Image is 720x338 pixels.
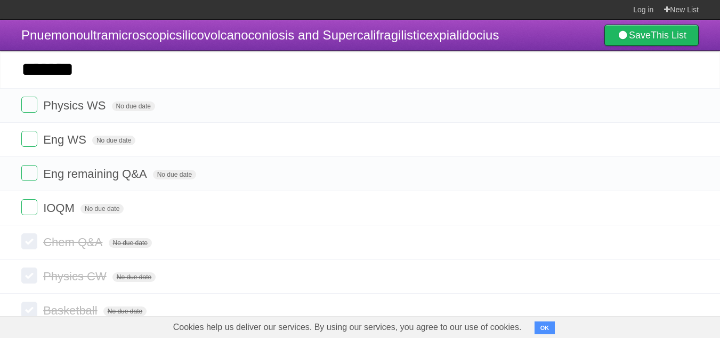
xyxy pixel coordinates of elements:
label: Done [21,268,37,284]
span: Basketball [43,304,100,317]
span: No due date [92,136,135,145]
b: This List [651,30,686,41]
span: Pnuemonoultramicroscopicsilicovolcanoconiosis and Supercalifragilisticexpialidocius [21,28,499,42]
span: Eng remaining Q&A [43,167,149,180]
label: Done [21,302,37,318]
span: Physics CW [43,270,109,283]
span: No due date [112,101,155,111]
span: No due date [109,238,152,248]
span: Eng WS [43,133,89,146]
label: Done [21,199,37,215]
span: Chem Q&A [43,235,105,249]
span: IOQM [43,201,77,215]
span: No due date [112,272,156,282]
span: No due date [153,170,196,179]
a: SaveThis List [604,25,699,46]
label: Done [21,165,37,181]
label: Done [21,131,37,147]
span: Cookies help us deliver our services. By using our services, you agree to our use of cookies. [163,317,532,338]
span: No due date [80,204,124,214]
button: OK [535,321,555,334]
span: No due date [103,306,147,316]
span: Physics WS [43,99,108,112]
label: Done [21,233,37,249]
label: Done [21,97,37,113]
